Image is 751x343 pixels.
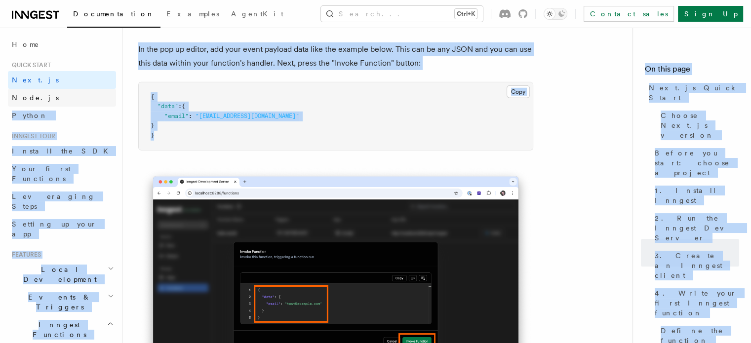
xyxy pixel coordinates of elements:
[321,6,483,22] button: Search...Ctrl+K
[655,251,739,280] span: 3. Create an Inngest client
[584,6,674,22] a: Contact sales
[645,63,739,79] h4: On this page
[178,103,182,110] span: :
[651,144,739,182] a: Before you start: choose a project
[8,71,116,89] a: Next.js
[151,122,154,129] span: }
[12,147,114,155] span: Install the SDK
[12,76,59,84] span: Next.js
[189,113,192,119] span: :
[507,85,530,98] button: Copy
[455,9,477,19] kbd: Ctrl+K
[651,284,739,322] a: 4. Write your first Inngest function
[182,103,185,110] span: {
[649,83,739,103] span: Next.js Quick Start
[651,182,739,209] a: 1. Install Inngest
[8,265,108,284] span: Local Development
[8,36,116,53] a: Home
[158,103,178,110] span: "data"
[655,213,739,243] span: 2. Run the Inngest Dev Server
[12,39,40,49] span: Home
[8,188,116,215] a: Leveraging Steps
[196,113,299,119] span: "[EMAIL_ADDRESS][DOMAIN_NAME]"
[678,6,743,22] a: Sign Up
[8,251,41,259] span: Features
[73,10,155,18] span: Documentation
[8,107,116,124] a: Python
[160,3,225,27] a: Examples
[8,288,116,316] button: Events & Triggers
[164,113,189,119] span: "email"
[12,192,95,210] span: Leveraging Steps
[231,10,283,18] span: AgentKit
[12,165,71,183] span: Your first Functions
[645,79,739,107] a: Next.js Quick Start
[151,93,154,100] span: {
[138,42,533,70] p: In the pop up editor, add your event payload data like the example below. This can be any JSON an...
[151,132,154,139] span: }
[12,94,59,102] span: Node.js
[8,89,116,107] a: Node.js
[657,107,739,144] a: Choose Next.js version
[67,3,160,28] a: Documentation
[8,132,55,140] span: Inngest tour
[661,111,739,140] span: Choose Next.js version
[225,3,289,27] a: AgentKit
[651,209,739,247] a: 2. Run the Inngest Dev Server
[12,112,48,119] span: Python
[166,10,219,18] span: Examples
[8,142,116,160] a: Install the SDK
[655,288,739,318] span: 4. Write your first Inngest function
[8,215,116,243] a: Setting up your app
[655,186,739,205] span: 1. Install Inngest
[655,148,739,178] span: Before you start: choose a project
[8,160,116,188] a: Your first Functions
[8,292,108,312] span: Events & Triggers
[8,261,116,288] button: Local Development
[12,220,97,238] span: Setting up your app
[8,61,51,69] span: Quick start
[651,247,739,284] a: 3. Create an Inngest client
[8,320,107,340] span: Inngest Functions
[544,8,567,20] button: Toggle dark mode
